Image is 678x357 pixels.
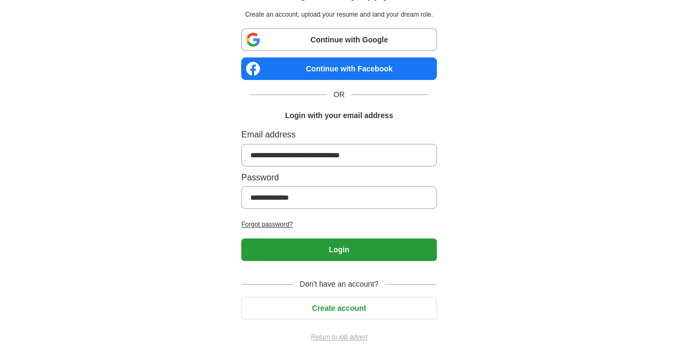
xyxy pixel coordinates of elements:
[241,332,437,343] a: Return to job advert
[241,28,437,51] a: Continue with Google
[293,278,385,290] span: Don't have an account?
[327,89,351,100] span: OR
[241,57,437,80] a: Continue with Facebook
[241,238,437,261] button: Login
[241,297,437,319] button: Create account
[241,171,437,185] label: Password
[285,110,393,121] h1: Login with your email address
[241,128,437,142] label: Email address
[243,10,435,20] p: Create an account, upload your resume and land your dream role.
[241,304,437,312] a: Create account
[241,220,437,230] a: Forgot password?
